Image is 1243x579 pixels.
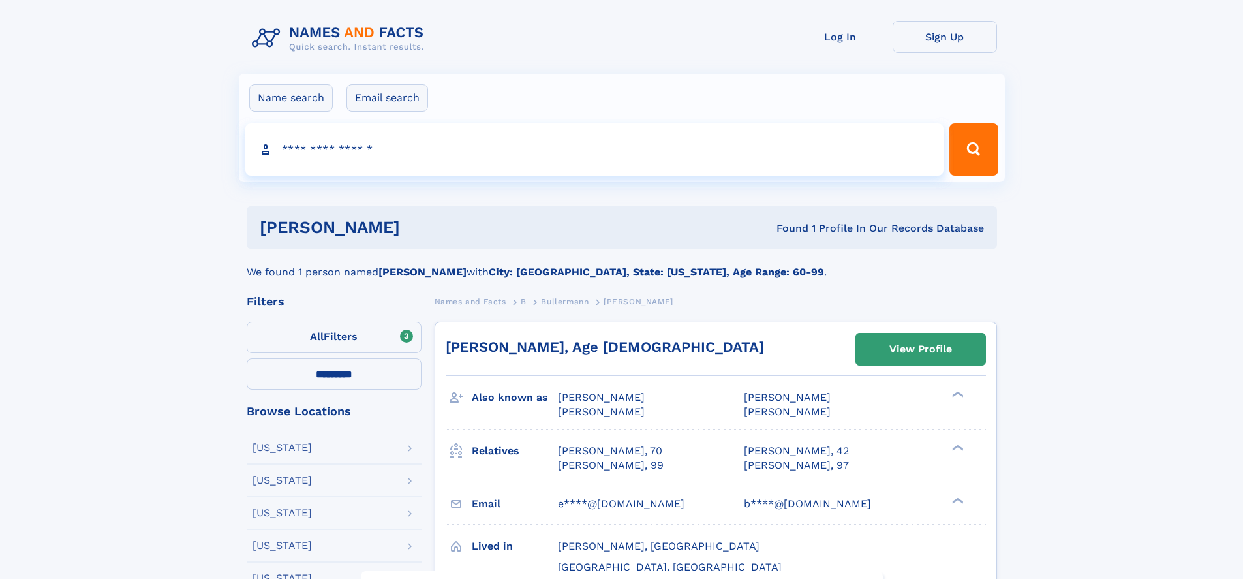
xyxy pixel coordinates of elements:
[558,444,662,458] a: [PERSON_NAME], 70
[558,405,645,418] span: [PERSON_NAME]
[889,334,952,364] div: View Profile
[856,334,985,365] a: View Profile
[558,540,760,552] span: [PERSON_NAME], [GEOGRAPHIC_DATA]
[472,440,558,462] h3: Relatives
[521,293,527,309] a: B
[472,386,558,409] h3: Also known as
[378,266,467,278] b: [PERSON_NAME]
[247,249,997,280] div: We found 1 person named with .
[541,293,589,309] a: Bullermann
[744,405,831,418] span: [PERSON_NAME]
[249,84,333,112] label: Name search
[893,21,997,53] a: Sign Up
[435,293,506,309] a: Names and Facts
[588,221,984,236] div: Found 1 Profile In Our Records Database
[247,21,435,56] img: Logo Names and Facts
[744,458,849,473] a: [PERSON_NAME], 97
[744,391,831,403] span: [PERSON_NAME]
[744,444,849,458] a: [PERSON_NAME], 42
[247,322,422,353] label: Filters
[949,443,964,452] div: ❯
[253,508,312,518] div: [US_STATE]
[558,458,664,473] a: [PERSON_NAME], 99
[253,540,312,551] div: [US_STATE]
[253,443,312,453] div: [US_STATE]
[604,297,673,306] span: [PERSON_NAME]
[949,496,964,505] div: ❯
[472,535,558,557] h3: Lived in
[253,475,312,486] div: [US_STATE]
[310,330,324,343] span: All
[949,123,998,176] button: Search Button
[541,297,589,306] span: Bullermann
[788,21,893,53] a: Log In
[521,297,527,306] span: B
[949,390,964,399] div: ❯
[558,561,782,573] span: [GEOGRAPHIC_DATA], [GEOGRAPHIC_DATA]
[489,266,824,278] b: City: [GEOGRAPHIC_DATA], State: [US_STATE], Age Range: 60-99
[446,339,764,355] a: [PERSON_NAME], Age [DEMOGRAPHIC_DATA]
[346,84,428,112] label: Email search
[245,123,944,176] input: search input
[247,296,422,307] div: Filters
[247,405,422,417] div: Browse Locations
[558,391,645,403] span: [PERSON_NAME]
[260,219,589,236] h1: [PERSON_NAME]
[472,493,558,515] h3: Email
